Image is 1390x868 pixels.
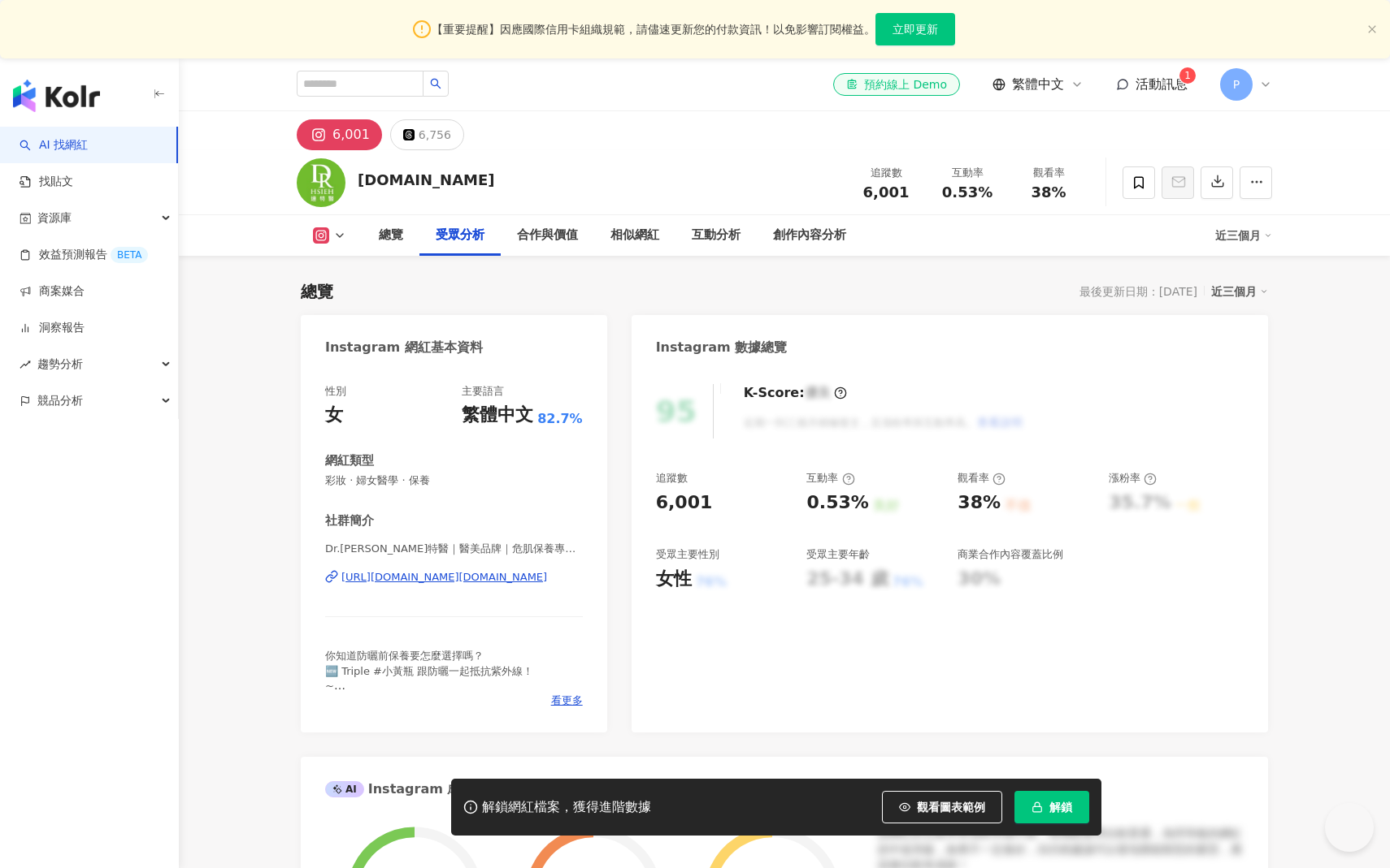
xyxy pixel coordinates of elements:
[656,490,713,516] div: 6,001
[1184,70,1191,81] span: 1
[20,137,88,153] a: searchAI 找網紅
[37,346,83,382] span: 趨勢分析
[297,158,345,207] img: KOL Avatar
[325,650,533,750] span: 你知道防曬前保養要怎麼選擇嗎？ 🆕 Triple #小黃瓶 跟防曬一起抵抗紫外線！ ~ 來自台灣，醫師領軍研發 讓保養無負擔，精準改善肌膚困擾 ~ ⬇只有直營才是官方
[855,165,917,181] div: 追蹤數
[325,512,374,529] div: 社群簡介
[301,280,333,303] div: 總覽
[20,247,148,263] a: 效益預測報告BETA
[430,78,441,89] span: search
[893,23,938,36] span: 立即更新
[325,570,583,585] a: [URL][DOMAIN_NAME][DOMAIN_NAME]
[1109,471,1157,486] div: 漲粉率
[20,283,85,300] a: 商案媒合
[517,226,578,245] div: 合作與價值
[806,547,870,562] div: 受眾主要年齡
[1018,165,1079,181] div: 觀看率
[432,20,875,38] span: 【重要提醒】因應國際信用卡組織規範，請儘速更新您的付款資訊！以免影響訂閱權益。
[863,184,910,201] span: 6,001
[958,471,1006,486] div: 觀看率
[37,382,83,419] span: 競品分析
[341,570,547,585] div: [URL][DOMAIN_NAME][DOMAIN_NAME]
[882,791,1002,823] button: 觀看圖表範例
[1211,281,1268,302] div: 近三個月
[833,73,960,96] a: 預約線上 Demo
[958,547,1063,562] div: 商業合作內容覆蓋比例
[610,226,659,245] div: 相似網紅
[958,490,1001,516] div: 38%
[744,384,847,402] div: K-Score :
[656,339,788,356] div: Instagram 數據總覽
[462,384,504,399] div: 主要語言
[846,76,947,93] div: 預約線上 Demo
[1179,67,1196,84] sup: 1
[325,384,346,399] div: 性別
[875,13,955,45] button: 立即更新
[1012,76,1064,93] span: 繁體中文
[537,410,583,428] span: 82.7%
[1031,184,1066,201] span: 38%
[806,471,854,486] div: 互動率
[325,473,583,488] span: 彩妝 · 婦女醫學 · 保養
[419,123,451,146] div: 6,756
[390,119,464,150] button: 6,756
[13,80,100,112] img: logo
[936,165,998,181] div: 互動率
[325,542,583,556] span: Dr.[PERSON_NAME]特醫｜醫美品牌｜危肌保養專家 | [DOMAIN_NAME]
[1367,24,1377,35] button: close
[482,799,651,816] div: 解鎖網紅檔案，獲得進階數據
[942,184,993,201] span: 0.53%
[20,174,73,190] a: 找貼文
[20,320,85,336] a: 洞察報告
[656,567,692,592] div: 女性
[917,801,985,814] span: 觀看圖表範例
[297,119,382,150] button: 6,001
[1215,222,1272,248] div: 近三個月
[656,547,719,562] div: 受眾主要性別
[20,359,31,370] span: rise
[692,226,741,245] div: 互動分析
[325,452,374,469] div: 網紅類型
[1014,791,1089,823] button: 解鎖
[436,226,484,245] div: 受眾分析
[325,339,483,356] div: Instagram 網紅基本資料
[656,471,688,486] div: 追蹤數
[773,226,846,245] div: 創作內容分析
[379,226,403,245] div: 總覽
[37,200,72,236] span: 資源庫
[325,403,343,428] div: 女
[1233,76,1240,93] span: P
[462,403,533,428] div: 繁體中文
[1136,76,1188,92] span: 活動訊息
[551,693,583,708] span: 看更多
[1079,285,1197,298] div: 最後更新日期：[DATE]
[1367,24,1377,34] span: close
[332,123,370,146] div: 6,001
[358,170,495,190] div: [DOMAIN_NAME]
[1049,801,1072,814] span: 解鎖
[806,490,868,516] div: 0.53%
